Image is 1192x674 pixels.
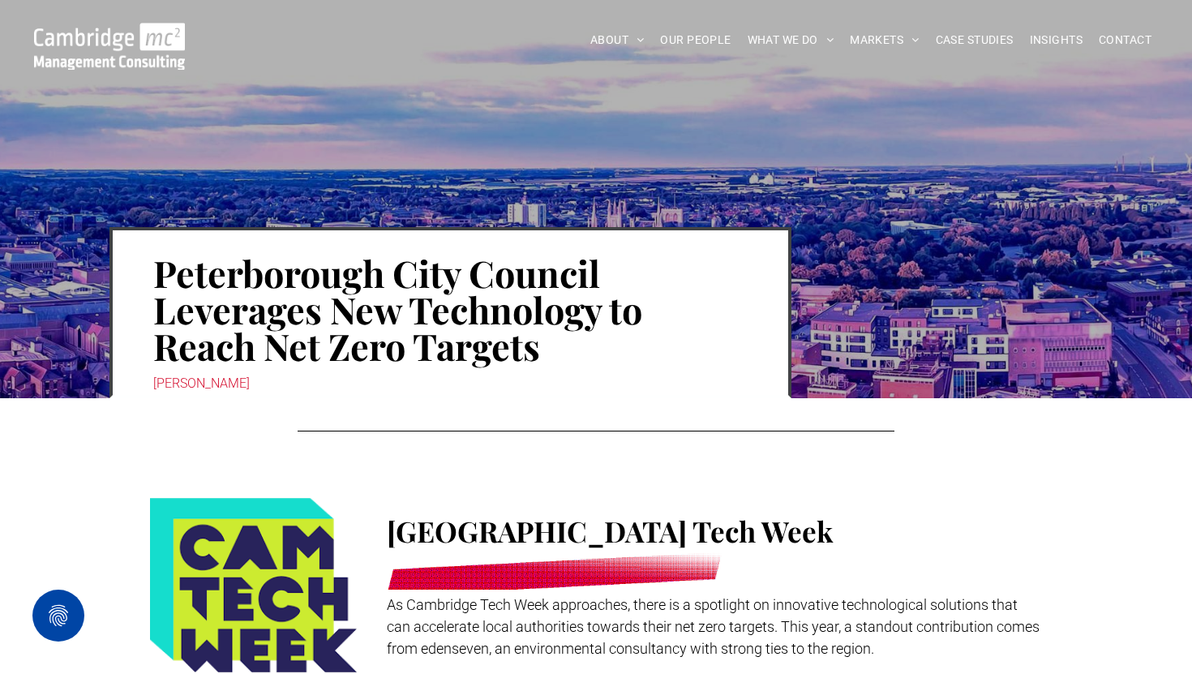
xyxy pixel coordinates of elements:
a: INSIGHTS [1022,28,1091,53]
a: OUR PEOPLE [652,28,739,53]
a: ABOUT [582,28,653,53]
span: As Cambridge Tech Week approaches, there is a spotlight on innovative technological solutions tha... [387,596,1040,657]
h1: Peterborough City Council Leverages New Technology to Reach Net Zero Targets [153,253,748,366]
a: MARKETS [842,28,927,53]
a: CONTACT [1091,28,1160,53]
div: [PERSON_NAME] [153,372,748,395]
a: WHAT WE DO [740,28,843,53]
img: Peterborough City Council Leverages New Technology to Reach Net Zero Targets [150,498,357,672]
span: Tech Week [692,512,833,550]
img: Go to Homepage [34,23,185,70]
span: [GEOGRAPHIC_DATA] [387,512,687,550]
a: Your Business Transformed | Cambridge Management Consulting [34,25,185,42]
a: CASE STUDIES [928,28,1022,53]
